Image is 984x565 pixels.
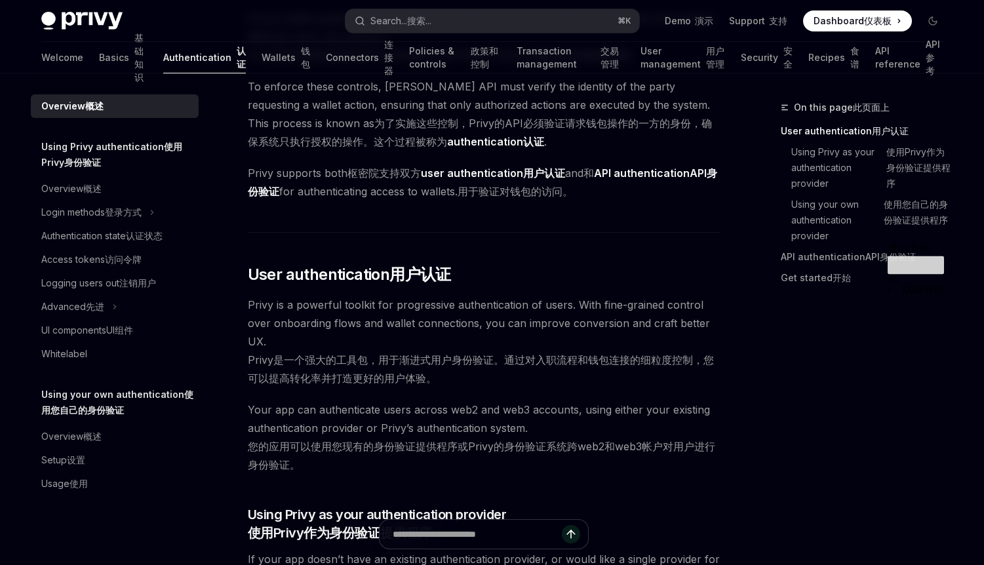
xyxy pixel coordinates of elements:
a: Overview概述 [31,425,199,448]
font: Dashboard [814,15,864,26]
font: Using Privy as your authentication provider [248,507,507,522]
a: Access tokens访问令牌 [31,248,199,271]
button: Toggle Login methods section [31,201,199,224]
a: Support支持 [729,14,787,28]
font: Overview [41,100,85,111]
a: Overview概述 [31,177,199,201]
font: Access tokens [41,254,105,265]
font: 此页面上 [853,102,890,113]
font: 访问令牌 [105,254,142,265]
font: 使用 [69,478,88,489]
font: 认证状态 [126,230,163,241]
font: Support [729,14,765,28]
a: API authenticationAPI身份验证 [781,246,954,267]
a: Welcome [41,42,83,73]
font: 演示 [695,14,713,28]
font: Setup [41,454,67,465]
font: 使用Privy作为身份验证提供程序 [886,146,951,189]
font: Advanced [41,301,86,312]
font: 认证 [237,45,246,71]
font: Privy supports both [248,166,347,180]
a: Demo演示 [665,14,713,28]
a: Whitelabel [31,342,199,366]
font: 和 [583,166,594,180]
a: Policies & controls政策和控制 [409,42,501,73]
font: 支持 [769,14,787,28]
font: authentication [447,135,523,148]
font: API reference [875,45,920,71]
font: Login methods [41,206,105,218]
font: 先进 [86,301,104,312]
font: 钱包 [301,45,310,71]
a: User authentication用户认证 [781,121,954,142]
font: Transaction management [517,45,595,71]
font: 基础知识 [134,31,148,84]
a: Authentication认证 [163,42,246,73]
font: Your app can authenticate users across web2 and web3 accounts, using either your existing authent... [248,403,710,435]
a: Connectors连接器 [326,42,393,73]
font: 概述 [83,183,102,194]
a: Overview概述 [31,94,199,118]
font: Demo [665,14,691,28]
font: API参考 [926,38,943,77]
font: 枢密院支持双方 [347,166,421,180]
font: 仪表板 [864,15,892,26]
font: Usage [41,478,69,489]
font: On this page [794,102,853,113]
font: Using Privy as your authentication provider [791,144,886,191]
a: Transaction management交易管理 [517,42,625,73]
font: 交易管理 [600,45,625,71]
font: for authenticating access to wallets. [279,185,458,198]
font: K [625,16,631,26]
a: Get started开始 [781,267,954,288]
a: UI componentsUI组件 [31,319,199,342]
font: 使用您自己的身份验证 [41,389,193,416]
font: 为了实施这些控制，Privy的API必须验证请求钱包操作的一方的身份，确保系统只执行授权的操作。这个过程被称为 [248,117,712,148]
input: Ask a question... [393,520,562,549]
font: Get started [781,272,833,283]
font: 登录方式 [105,206,142,218]
font: 开始 [833,272,851,283]
font: API身份验证 [248,166,717,198]
font: User authentication [248,265,390,284]
font: 用户管理 [706,45,726,71]
a: Usage使用 [31,472,199,496]
font: Connectors [326,51,379,64]
font: 用户认证 [389,265,451,284]
font: and [565,166,583,180]
font: Policies & controls [409,45,465,71]
font: Recipes [808,51,845,64]
font: . [544,135,547,148]
font: Wallets [262,51,296,64]
a: Basics基础知识 [99,42,148,73]
font: 用于验证对钱包的访问。 [458,185,573,198]
font: Overview [41,183,83,194]
a: Using your own authentication provider使用您自己的身份验证提供程序 [781,194,954,246]
font: Logging users out [41,277,119,288]
font: UI components [41,324,106,336]
font: 概述 [83,431,102,442]
font: Basics [99,51,129,64]
font: Whitelabel [41,348,87,359]
font: API authentication [594,166,690,180]
img: dark logo [41,12,123,30]
a: Dashboard仪表板 [803,10,912,31]
font: 使用您自己的身份验证提供程序 [884,197,954,228]
a: API referenceAPI参考 [875,42,943,73]
a: User management用户管理 [640,42,726,73]
font: 用户认证 [523,166,565,180]
font: Security [741,51,778,64]
a: Wallets钱包 [262,42,310,73]
font: Privy is a powerful toolkit for progressive authentication of users. With fine-grained control ov... [248,298,710,348]
font: 概述 [85,100,104,111]
font: 安全 [783,45,793,71]
font: 您的应用可以使用您现有的身份验证提供程序或Privy的身份验证系统跨web2和web3帐户对用户进行身份验证。 [248,440,715,471]
button: Open search [345,9,639,33]
a: Logging users out注销用户 [31,271,199,295]
font: 政策和控制 [471,45,501,71]
font: Search... [370,15,407,26]
font: Overview [41,431,83,442]
font: 认证 [523,135,544,148]
font: 食谱 [850,45,859,71]
font: Authentication state [41,230,126,241]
